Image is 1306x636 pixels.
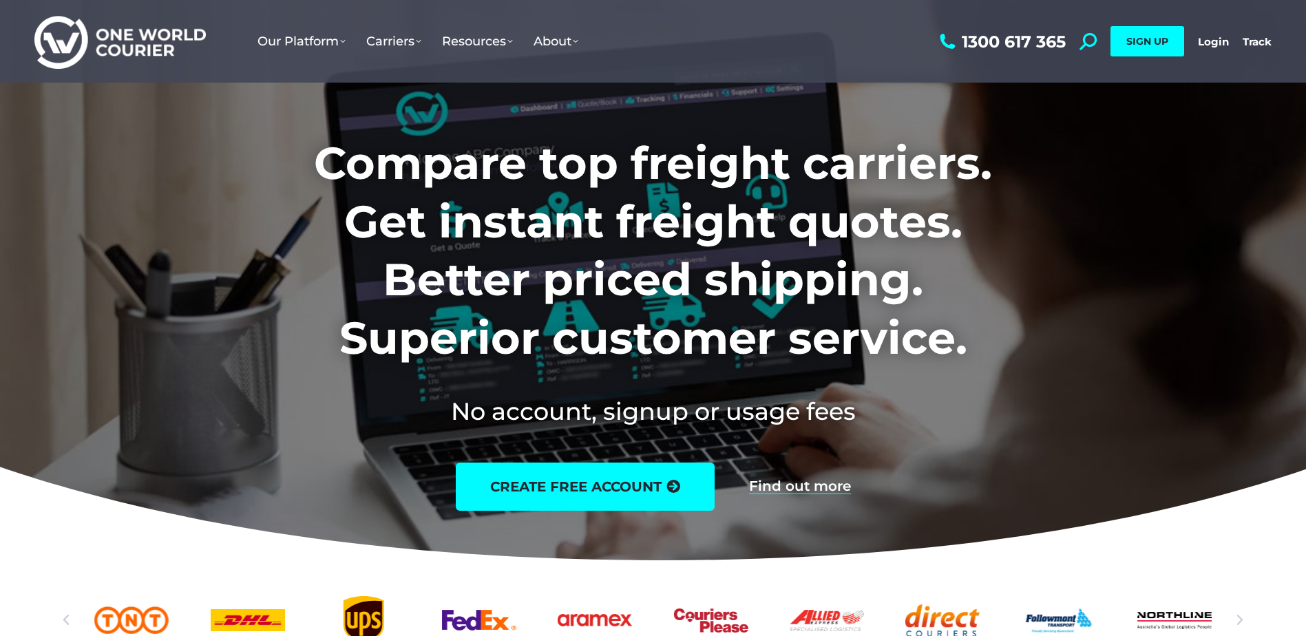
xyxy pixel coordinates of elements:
a: About [523,20,589,63]
span: Carriers [366,34,421,49]
a: SIGN UP [1110,26,1184,56]
span: Our Platform [257,34,346,49]
a: Our Platform [247,20,356,63]
a: 1300 617 365 [936,33,1066,50]
a: Resources [432,20,523,63]
a: Track [1243,35,1272,48]
a: Find out more [749,479,851,494]
span: SIGN UP [1126,35,1168,47]
a: Carriers [356,20,432,63]
span: Resources [442,34,513,49]
img: One World Courier [34,14,206,70]
h1: Compare top freight carriers. Get instant freight quotes. Better priced shipping. Superior custom... [223,134,1083,367]
a: Login [1198,35,1229,48]
span: About [534,34,578,49]
a: create free account [456,463,715,511]
h2: No account, signup or usage fees [223,394,1083,428]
